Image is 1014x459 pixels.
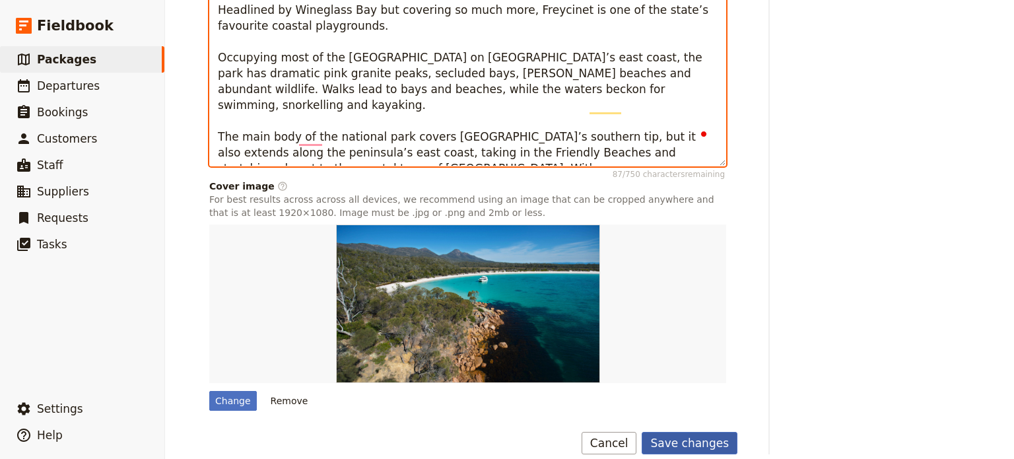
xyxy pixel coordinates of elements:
[37,211,88,225] span: Requests
[37,16,114,36] span: Fieldbook
[209,391,257,411] div: Change
[336,225,600,383] img: https://d33jgr8dhgav85.cloudfront.net/667bd3a61fb3dd5259ba7474/687722c07ccf8e4efecee22c?Expires=1...
[37,132,97,145] span: Customers
[642,432,737,454] button: Save changes
[209,193,726,219] p: For best results across across all devices, we recommend using an image that can be cropped anywh...
[265,391,314,411] button: Remove
[37,185,89,198] span: Suppliers
[37,402,83,415] span: Settings
[37,238,67,251] span: Tasks
[582,432,637,454] button: Cancel
[277,181,288,192] span: ​
[37,106,88,119] span: Bookings
[609,168,726,181] span: 87 / 750 characters remaining
[209,180,726,193] div: Cover image
[37,79,100,92] span: Departures
[37,53,96,66] span: Packages
[37,429,63,442] span: Help
[37,159,63,172] span: Staff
